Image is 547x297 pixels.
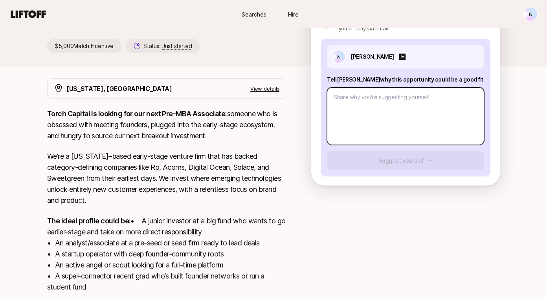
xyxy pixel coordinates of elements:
p: [PERSON_NAME] [351,52,394,61]
a: Hire [273,7,313,22]
span: Hire [288,10,299,19]
span: Just started [162,43,192,50]
p: Tell [PERSON_NAME] why this opportunity could be a good fit [327,75,484,84]
p: someone who is obsessed with meeting founders, plugged into the early-stage ecosystem, and hungry... [47,108,286,141]
p: $5,000 Match Incentive [47,39,121,53]
a: Searches [234,7,273,22]
button: N [523,7,538,21]
p: View details [250,85,279,93]
strong: Torch Capital is looking for our next Pre-MBA Associate: [47,110,227,118]
p: [US_STATE], [GEOGRAPHIC_DATA] [66,84,172,94]
p: 🤝 [321,20,332,29]
span: Searches [242,10,266,19]
strong: The ideal profile could be: [47,217,130,225]
p: N [529,9,532,19]
p: • A junior investor at a big fund who wants to go earlier-stage and take on more direct responsib... [47,215,286,293]
p: N [337,52,341,61]
p: We’re a [US_STATE]–based early-stage venture firm that has backed category-defining companies lik... [47,151,286,206]
p: Status: [143,41,192,51]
